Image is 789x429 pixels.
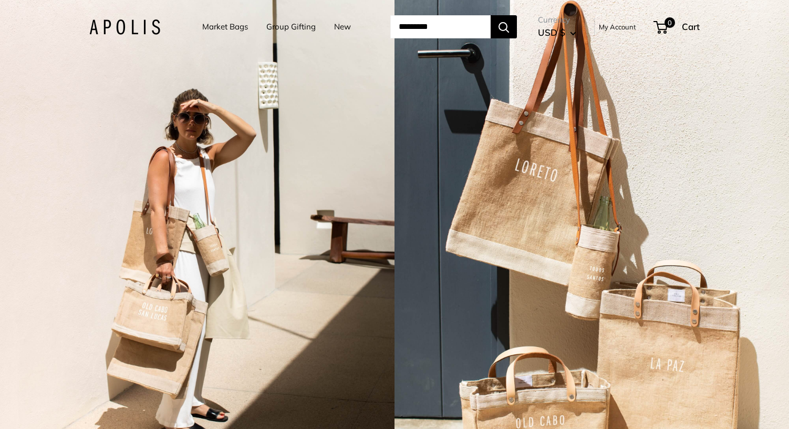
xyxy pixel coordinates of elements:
[538,13,576,27] span: Currency
[538,27,565,38] span: USD $
[390,15,491,38] input: Search...
[665,17,675,28] span: 0
[266,19,316,34] a: Group Gifting
[202,19,248,34] a: Market Bags
[89,19,160,35] img: Apolis
[538,24,576,41] button: USD $
[682,21,700,32] span: Cart
[599,21,636,33] a: My Account
[334,19,351,34] a: New
[491,15,517,38] button: Search
[655,18,700,35] a: 0 Cart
